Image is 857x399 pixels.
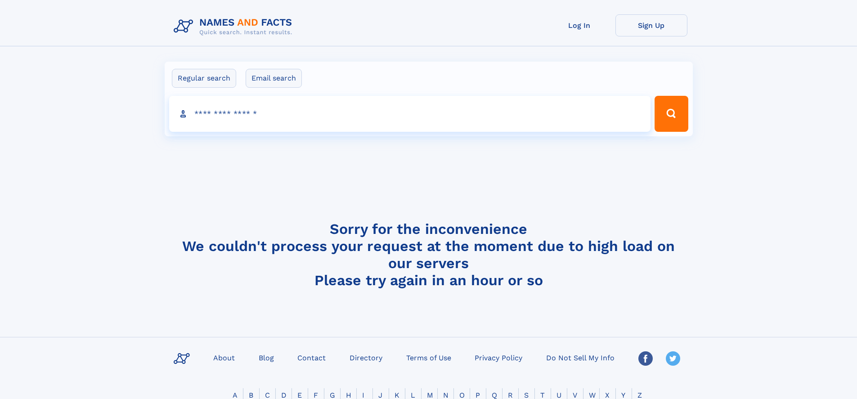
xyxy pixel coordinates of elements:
label: Regular search [172,69,236,88]
h4: Sorry for the inconvenience We couldn't process your request at the moment due to high load on ou... [170,220,687,289]
a: Do Not Sell My Info [543,351,618,364]
a: Log In [543,14,615,36]
img: Facebook [638,351,653,366]
img: Logo Names and Facts [170,14,300,39]
a: Privacy Policy [471,351,526,364]
a: Sign Up [615,14,687,36]
input: search input [169,96,651,132]
button: Search Button [655,96,688,132]
a: Contact [294,351,329,364]
a: Terms of Use [403,351,455,364]
a: Directory [346,351,386,364]
a: About [210,351,238,364]
label: Email search [246,69,302,88]
a: Blog [255,351,278,364]
img: Twitter [666,351,680,366]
